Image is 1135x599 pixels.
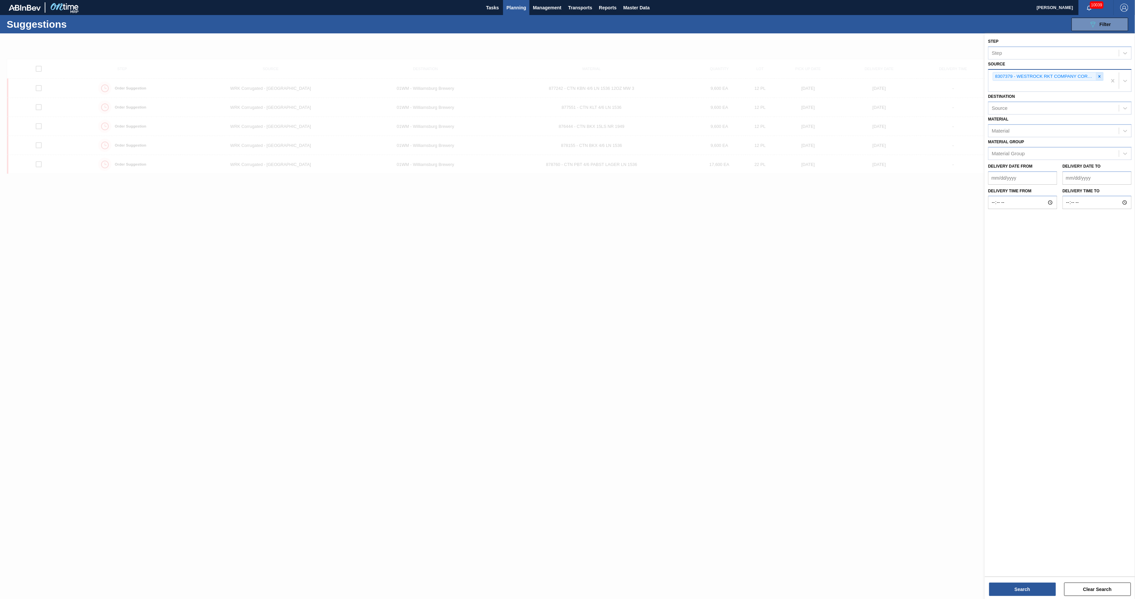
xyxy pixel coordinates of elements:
img: TNhmsLtSVTkK8tSr43FrP2fwEKptu5GPRR3wAAAABJRU5ErkJggg== [9,5,41,11]
label: Step [988,39,999,44]
label: Delivery Date from [988,164,1033,169]
div: 8307379 - WESTROCK RKT COMPANY CORRUGATE [993,72,1096,81]
span: Management [533,4,561,12]
label: Source [988,62,1005,66]
h1: Suggestions [7,20,125,28]
label: Material [988,117,1009,122]
span: Master Data [623,4,650,12]
label: Destination [988,94,1015,99]
div: Material [992,128,1010,134]
span: Transports [568,4,592,12]
label: Delivery time from [988,186,1057,196]
div: Material Group [992,151,1025,156]
span: 10039 [1090,1,1104,9]
button: Notifications [1079,3,1100,12]
img: Logout [1120,4,1128,12]
label: Material Group [988,140,1024,144]
label: Delivery Date to [1063,164,1101,169]
div: Step [992,50,1002,56]
span: Tasks [485,4,500,12]
span: Reports [599,4,617,12]
span: Planning [506,4,526,12]
input: mm/dd/yyyy [988,171,1057,185]
input: mm/dd/yyyy [1063,171,1132,185]
label: Delivery time to [1063,186,1132,196]
div: Source [992,106,1008,111]
button: Filter [1072,18,1128,31]
span: Filter [1100,22,1111,27]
